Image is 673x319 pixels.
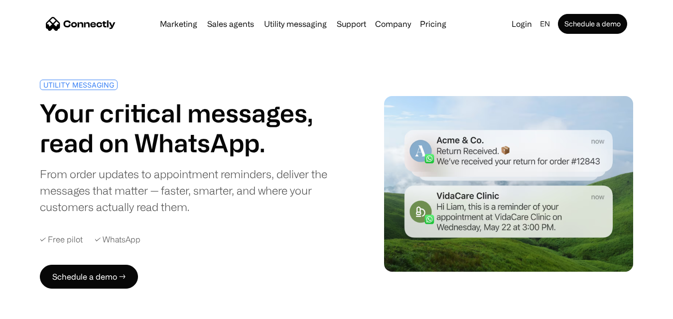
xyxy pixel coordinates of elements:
[540,17,550,31] div: en
[20,302,60,316] ul: Language list
[156,20,201,28] a: Marketing
[558,14,627,34] a: Schedule a demo
[372,17,414,31] div: Company
[536,17,556,31] div: en
[508,17,536,31] a: Login
[40,166,333,215] div: From order updates to appointment reminders, deliver the messages that matter — faster, smarter, ...
[333,20,370,28] a: Support
[375,17,411,31] div: Company
[416,20,450,28] a: Pricing
[10,301,60,316] aside: Language selected: English
[40,98,333,158] h1: Your critical messages, read on WhatsApp.
[95,235,140,244] div: ✓ WhatsApp
[203,20,258,28] a: Sales agents
[260,20,331,28] a: Utility messaging
[46,16,116,31] a: home
[40,265,138,289] a: Schedule a demo →
[43,81,114,89] div: UTILITY MESSAGING
[40,235,83,244] div: ✓ Free pilot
